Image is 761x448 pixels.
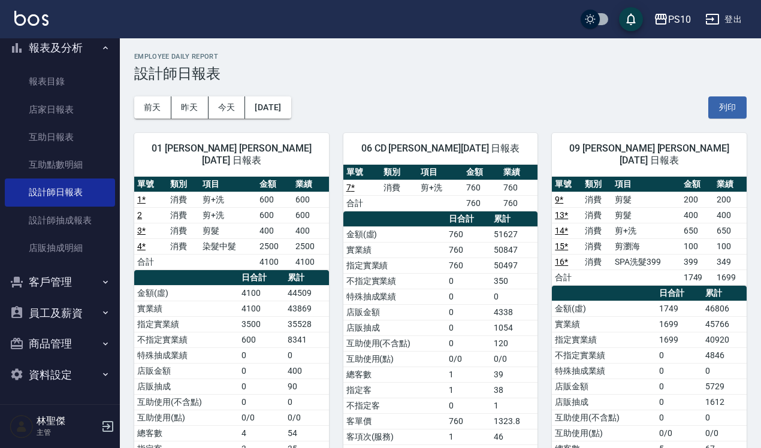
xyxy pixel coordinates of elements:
td: 1749 [656,301,702,316]
td: 650 [681,223,714,238]
th: 單號 [134,177,167,192]
th: 累計 [702,286,747,301]
td: 600 [292,207,328,223]
th: 類別 [380,165,418,180]
div: PS10 [668,12,691,27]
td: 不指定實業績 [134,332,238,347]
th: 類別 [167,177,200,192]
td: 消費 [167,192,200,207]
td: 50847 [491,242,537,258]
td: 760 [463,195,500,211]
th: 日合計 [656,286,702,301]
td: 金額(虛) [552,301,656,316]
td: 600 [292,192,328,207]
td: 0 [491,289,537,304]
td: 54 [285,425,329,441]
td: 金額(虛) [134,285,238,301]
td: 0 [656,410,702,425]
td: 40920 [702,332,747,347]
td: 760 [446,413,491,429]
td: 消費 [167,207,200,223]
td: 0 [656,379,702,394]
td: 4100 [238,301,285,316]
td: 0 [238,394,285,410]
button: 昨天 [171,96,209,119]
td: 400 [285,363,329,379]
td: 指定實業績 [343,258,446,273]
th: 項目 [200,177,256,192]
td: 合計 [134,254,167,270]
a: 設計師日報表 [5,178,115,206]
button: 商品管理 [5,328,115,359]
button: [DATE] [245,96,291,119]
td: 0 [446,273,491,289]
td: 1 [446,367,491,382]
td: 剪+洗 [200,207,256,223]
button: save [619,7,643,31]
td: 互助使用(點) [343,351,446,367]
td: 0 [656,347,702,363]
td: 4100 [256,254,292,270]
td: 消費 [167,223,200,238]
button: PS10 [649,7,696,32]
td: 剪髮 [612,192,680,207]
td: 0/0 [285,410,329,425]
td: 1 [446,382,491,398]
h2: Employee Daily Report [134,53,747,60]
td: 0 [238,363,285,379]
a: 店販抽成明細 [5,234,115,262]
td: 120 [491,335,537,351]
th: 類別 [582,177,612,192]
th: 單號 [343,165,380,180]
table: a dense table [552,177,747,286]
a: 設計師抽成報表 [5,207,115,234]
td: 合計 [343,195,380,211]
button: 資料設定 [5,359,115,391]
td: 1323.8 [491,413,537,429]
span: 01 [PERSON_NAME] [PERSON_NAME][DATE] 日報表 [149,143,315,167]
td: 400 [292,223,328,238]
td: 不指定客 [343,398,446,413]
td: 指定實業績 [552,332,656,347]
th: 業績 [292,177,328,192]
td: 0/0 [238,410,285,425]
td: 760 [446,242,491,258]
a: 報表目錄 [5,68,115,95]
td: 600 [238,332,285,347]
td: 剪+洗 [200,192,256,207]
td: 店販抽成 [552,394,656,410]
td: 1 [491,398,537,413]
td: 消費 [582,238,612,254]
img: Person [10,414,34,438]
button: 今天 [209,96,246,119]
p: 主管 [37,427,98,438]
td: 0 [446,335,491,351]
a: 互助點數明細 [5,151,115,178]
td: 消費 [380,180,418,195]
td: 互助使用(點) [134,410,238,425]
td: 760 [446,226,491,242]
h5: 林聖傑 [37,415,98,427]
td: 0 [238,379,285,394]
td: 2500 [256,238,292,254]
td: 1054 [491,320,537,335]
td: 50497 [491,258,537,273]
td: 1699 [714,270,747,285]
td: 互助使用(不含點) [552,410,656,425]
td: 0 [702,363,747,379]
td: 染髮中髮 [200,238,256,254]
td: 0/0 [491,351,537,367]
td: 760 [500,195,537,211]
td: 0 [446,398,491,413]
td: 650 [714,223,747,238]
td: 4100 [292,254,328,270]
td: 1749 [681,270,714,285]
button: 前天 [134,96,171,119]
th: 累計 [491,211,537,227]
th: 業績 [714,177,747,192]
h3: 設計師日報表 [134,65,747,82]
a: 2 [137,210,142,220]
td: 指定實業績 [134,316,238,332]
td: 消費 [582,207,612,223]
td: 600 [256,207,292,223]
